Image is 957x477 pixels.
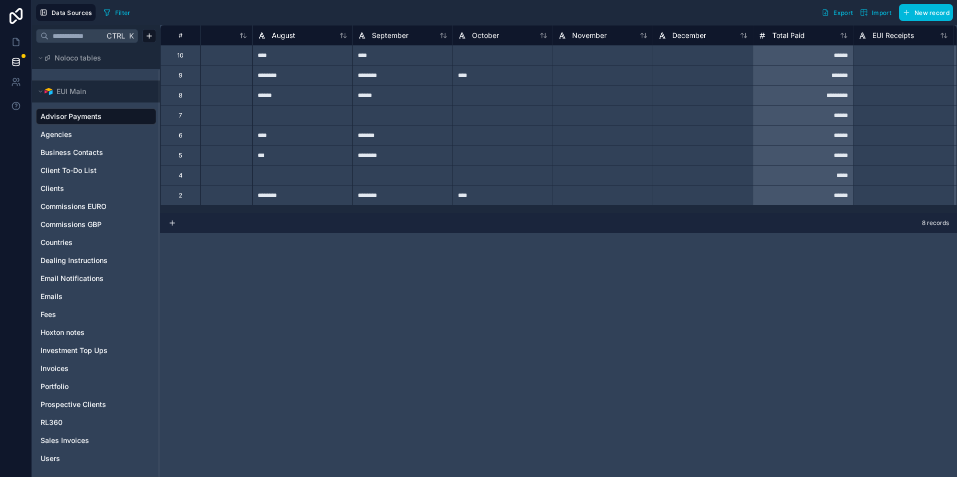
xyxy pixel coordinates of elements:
[914,9,949,16] span: New record
[41,111,102,121] span: Advisor Payments
[41,345,150,355] a: Investment Top Ups
[41,345,108,355] span: Investment Top Ups
[36,450,156,466] div: Users
[872,30,914,40] span: EUI Receipts
[36,432,156,448] div: Sales Invoices
[772,30,805,40] span: Total Paid
[36,144,156,160] div: Business Contacts
[41,273,104,283] span: Email Notifications
[128,32,135,39] span: K
[922,219,949,227] span: 8 records
[41,183,150,193] a: Clients
[41,255,108,265] span: Dealing Instructions
[41,417,150,427] a: RL360
[41,237,73,247] span: Countries
[179,151,182,159] div: 5
[818,4,856,21] button: Export
[472,30,499,40] span: October
[272,30,295,40] span: August
[36,198,156,214] div: Commissions EURO
[36,342,156,358] div: Investment Top Ups
[41,309,150,319] a: Fees
[41,399,150,409] a: Prospective Clients
[41,381,150,391] a: Portfolio
[179,111,182,119] div: 7
[856,4,895,21] button: Import
[179,131,182,139] div: 6
[179,91,182,99] div: 8
[57,86,86,96] span: EUI Main
[41,309,56,319] span: Fees
[41,219,102,229] span: Commissions GBP
[41,435,89,445] span: Sales Invoices
[36,306,156,322] div: Fees
[372,30,408,40] span: September
[36,270,156,286] div: Email Notifications
[41,363,150,373] a: Invoices
[572,30,607,40] span: November
[899,4,953,21] button: New record
[168,31,193,39] div: #
[36,288,156,304] div: Emails
[36,51,150,65] button: Noloco tables
[895,4,953,21] a: New record
[672,30,706,40] span: December
[179,191,182,199] div: 2
[41,255,150,265] a: Dealing Instructions
[36,378,156,394] div: Portfolio
[41,327,150,337] a: Hoxton notes
[41,399,106,409] span: Prospective Clients
[41,111,150,121] a: Advisor Payments
[41,237,150,247] a: Countries
[41,129,150,139] a: Agencies
[41,363,69,373] span: Invoices
[36,216,156,232] div: Commissions GBP
[36,324,156,340] div: Hoxton notes
[55,53,101,63] span: Noloco tables
[36,180,156,196] div: Clients
[41,147,150,157] a: Business Contacts
[36,234,156,250] div: Countries
[36,84,150,98] button: Airtable LogoEUI Main
[179,171,183,179] div: 4
[41,381,69,391] span: Portfolio
[41,417,63,427] span: RL360
[36,252,156,268] div: Dealing Instructions
[36,414,156,430] div: RL360
[41,165,150,175] a: Client To-Do List
[41,147,103,157] span: Business Contacts
[41,291,150,301] a: Emails
[36,396,156,412] div: Prospective Clients
[41,219,150,229] a: Commissions GBP
[41,129,72,139] span: Agencies
[36,360,156,376] div: Invoices
[41,453,60,463] span: Users
[41,273,150,283] a: Email Notifications
[41,201,107,211] span: Commissions EURO
[106,29,126,42] span: Ctrl
[100,5,134,20] button: Filter
[36,126,156,142] div: Agencies
[872,9,891,16] span: Import
[41,165,97,175] span: Client To-Do List
[41,435,150,445] a: Sales Invoices
[41,327,85,337] span: Hoxton notes
[177,51,184,59] div: 10
[41,453,150,463] a: Users
[36,108,156,124] div: Advisor Payments
[41,291,63,301] span: Emails
[36,4,96,21] button: Data Sources
[833,9,853,16] span: Export
[41,183,64,193] span: Clients
[52,9,92,16] span: Data Sources
[179,71,182,79] div: 9
[45,87,53,95] img: Airtable Logo
[115,9,131,16] span: Filter
[36,162,156,178] div: Client To-Do List
[41,201,150,211] a: Commissions EURO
